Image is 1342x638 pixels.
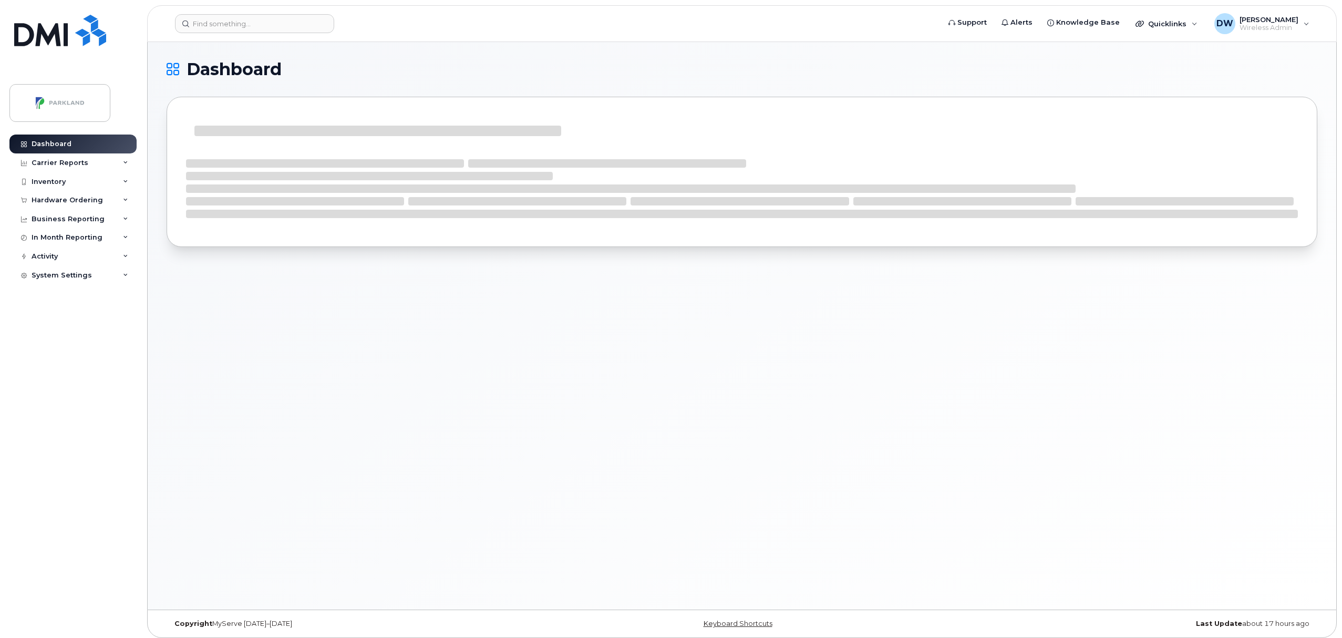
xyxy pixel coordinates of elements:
a: Keyboard Shortcuts [704,620,772,627]
div: about 17 hours ago [934,620,1317,628]
strong: Copyright [174,620,212,627]
strong: Last Update [1196,620,1242,627]
span: Dashboard [187,61,282,77]
div: MyServe [DATE]–[DATE] [167,620,550,628]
